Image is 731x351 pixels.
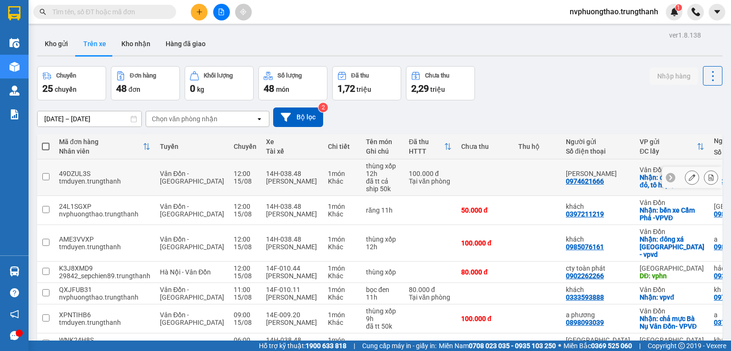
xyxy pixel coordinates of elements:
div: 12:00 [234,170,257,177]
img: warehouse-icon [10,38,20,48]
span: ⚪️ [558,344,561,348]
div: Nhận: bến xe Cẩm Phả -VPVĐ [640,206,704,222]
div: Nhận: chả mực Bà Nụ Vân Đồn- VPVĐ [640,315,704,330]
div: [PERSON_NAME] [266,272,318,280]
span: message [10,331,19,340]
span: Vân Đồn - [GEOGRAPHIC_DATA] [160,235,224,251]
div: 12:00 [234,203,257,210]
div: 15/08 [234,272,257,280]
span: Hà Nội - Vân Đồn [160,340,211,348]
div: Tại văn phòng [409,293,452,301]
div: 0902262266 [566,272,604,280]
button: Kho gửi [37,32,76,55]
div: 06:00 [234,336,257,344]
span: notification [10,310,19,319]
button: Đơn hàng48đơn [111,66,180,100]
button: Nhập hàng [650,68,698,85]
button: Chưa thu2,29 triệu [406,66,475,100]
div: 14F-010.44 [266,264,318,272]
div: tmduyen.trungthanh [59,319,150,326]
div: Khác [328,272,356,280]
input: Tìm tên, số ĐT hoặc mã đơn [52,7,165,17]
div: Vân Đồn [640,199,704,206]
div: 14H-038.48 [266,170,318,177]
button: Trên xe [76,32,114,55]
div: ĐC lấy [640,147,697,155]
div: Đã thu [409,138,444,146]
div: Vân Đồn [640,166,704,174]
span: 1,72 [337,83,355,94]
span: search [40,9,46,15]
div: WNK24H8S [59,336,150,344]
div: Sửa đơn hàng [685,170,699,185]
span: file-add [218,9,225,15]
div: 1 món [328,264,356,272]
span: question-circle [10,288,19,297]
div: 0898093039 [566,319,604,326]
div: Khác [328,210,356,218]
div: tmduyen.trungthanh [59,243,150,251]
div: 1 món [328,336,356,344]
div: 14H-038.48 [266,203,318,210]
span: 25 [42,83,53,94]
div: [GEOGRAPHIC_DATA] [640,264,704,272]
th: Toggle SortBy [54,134,155,159]
div: HTTT [409,147,444,155]
span: 2,29 [411,83,429,94]
div: Nhân viên [59,147,143,155]
div: khách [566,286,630,293]
div: [PERSON_NAME] [266,293,318,301]
div: Chuyến [56,72,76,79]
span: chuyến [55,86,77,93]
div: QXJFUB31 [59,286,150,293]
th: Toggle SortBy [404,134,456,159]
img: icon-new-feature [670,8,679,16]
span: nvphuongthao.trungthanh [562,6,666,18]
div: 1 món [328,235,356,243]
span: món [276,86,289,93]
div: 14F-010.11 [266,286,318,293]
div: 80.000 đ [461,268,509,276]
div: AME3VVXP [59,235,150,243]
div: thùng xốp [366,268,399,276]
img: warehouse-icon [10,86,20,96]
div: 09:00 [234,311,257,319]
div: đã tt 50k [366,322,399,330]
div: Vân Đồn [640,286,704,293]
button: file-add [213,4,230,20]
div: thùng xốp 12h [366,235,399,251]
button: Số lượng48món [258,66,327,100]
span: triệu [356,86,371,93]
strong: 1900 633 818 [306,342,346,350]
div: Số điện thoại [566,147,630,155]
div: đã tt cả ship 50k [366,177,399,193]
div: Vân Đồn [640,228,704,235]
span: Vân Đồn - [GEOGRAPHIC_DATA] [160,286,224,301]
div: Mã đơn hàng [59,138,143,146]
div: 100.000 đ [409,170,452,177]
span: 0 [190,83,195,94]
span: caret-down [713,8,721,16]
div: Bắc Kinh [566,336,630,344]
div: 15/08 [234,210,257,218]
div: 14H-038.48 [266,336,318,344]
div: 49DZUL3S [59,170,150,177]
div: [PERSON_NAME] [266,210,318,218]
span: copyright [678,342,685,349]
span: Miền Nam [439,341,556,351]
div: Thu hộ [518,143,556,150]
div: 0974621666 [566,177,604,185]
sup: 2 [318,103,328,112]
span: 48 [116,83,127,94]
div: 14H-038.48 [266,235,318,243]
div: nvphuongthao.trungthanh [59,293,150,301]
span: đơn [128,86,140,93]
div: 0985076161 [566,243,604,251]
div: Người gửi [566,138,630,146]
div: 12:00 [234,264,257,272]
div: 24L1SGXP [59,203,150,210]
div: thùng xốp 12h [366,162,399,177]
div: Nhận: đông xá vân đồn - vpvd [640,235,704,258]
img: solution-icon [10,109,20,119]
div: VP gửi [640,138,697,146]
